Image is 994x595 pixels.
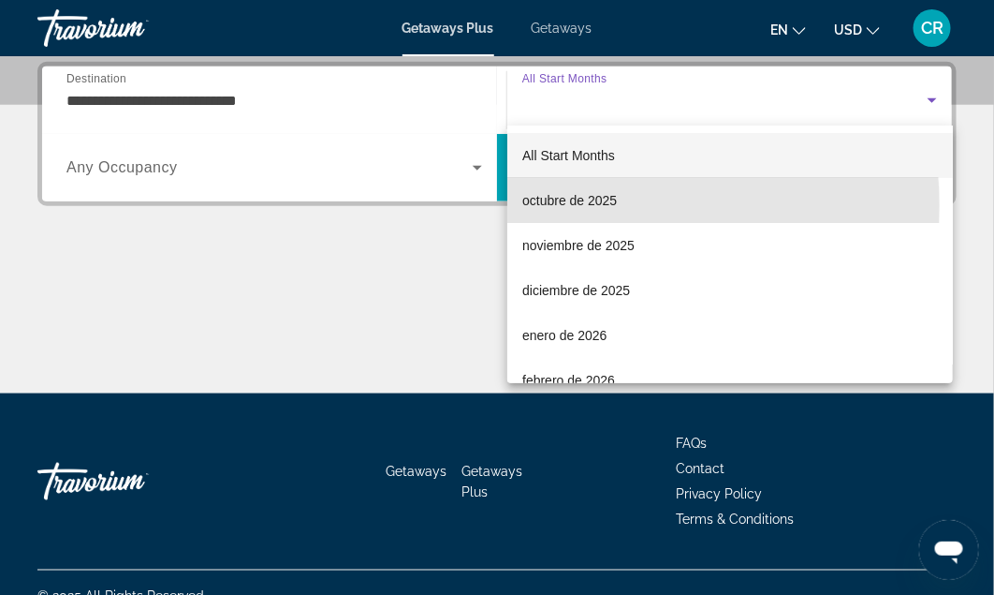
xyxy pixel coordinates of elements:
[522,148,615,163] span: All Start Months
[919,520,979,580] iframe: Botón para iniciar la ventana de mensajería
[522,324,607,347] span: enero de 2026
[522,234,635,257] span: noviembre de 2025
[522,369,615,392] span: febrero de 2026
[522,189,617,212] span: octubre de 2025
[522,279,630,302] span: diciembre de 2025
